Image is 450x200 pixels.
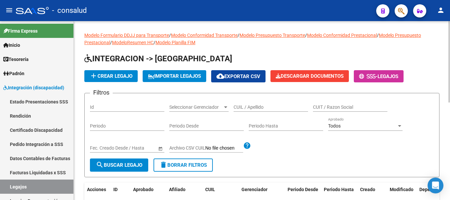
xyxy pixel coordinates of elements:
input: Fecha fin [120,145,152,151]
span: Periodo Hasta [324,187,354,192]
span: Descargar Documentos [276,73,344,79]
span: Buscar Legajo [96,162,142,168]
span: Crear Legajo [90,73,132,79]
h3: Filtros [90,88,113,97]
button: -Legajos [354,70,404,82]
span: - [359,73,378,79]
input: Fecha inicio [90,145,114,151]
div: Open Intercom Messenger [428,178,443,193]
span: Creado [360,187,375,192]
span: Tesorería [3,56,29,63]
button: Descargar Documentos [270,70,349,82]
span: Borrar Filtros [159,162,207,168]
span: Gerenciador [241,187,267,192]
mat-icon: cloud_download [216,72,224,80]
span: Aprobado [133,187,154,192]
span: Acciones [87,187,106,192]
mat-icon: person [437,6,445,14]
span: Modificado [390,187,413,192]
a: ModeloResumen HC [112,40,154,45]
button: Buscar Legajo [90,158,148,172]
span: CUIL [205,187,215,192]
span: Periodo Desde [288,187,318,192]
mat-icon: search [96,161,104,169]
button: Exportar CSV [211,70,266,82]
button: Crear Legajo [84,70,138,82]
input: Archivo CSV CUIL [205,145,243,151]
span: Integración (discapacidad) [3,84,64,91]
mat-icon: help [243,142,251,150]
a: Modelo Formulario DDJJ para Transporte [84,33,169,38]
span: Dependencia [419,187,447,192]
span: INTEGRACION -> [GEOGRAPHIC_DATA] [84,54,232,63]
span: Inicio [3,42,20,49]
a: Modelo Planilla FIM [155,40,195,45]
span: Exportar CSV [216,73,260,79]
span: Padrón [3,70,24,77]
span: Archivo CSV CUIL [169,145,205,151]
mat-icon: add [90,72,98,80]
a: Modelo Conformidad Prestacional [307,33,377,38]
button: Open calendar [157,145,164,152]
button: IMPORTAR LEGAJOS [143,70,206,82]
span: ID [113,187,118,192]
span: - consalud [52,3,87,18]
span: Legajos [378,73,398,79]
span: Seleccionar Gerenciador [169,104,223,110]
span: Todos [328,123,341,129]
span: IMPORTAR LEGAJOS [148,73,201,79]
button: Borrar Filtros [154,158,213,172]
mat-icon: delete [159,161,167,169]
a: Modelo Conformidad Transporte [171,33,238,38]
span: Afiliado [169,187,185,192]
a: Modelo Presupuesto Transporte [239,33,305,38]
mat-icon: menu [5,6,13,14]
span: Firma Express [3,27,38,35]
